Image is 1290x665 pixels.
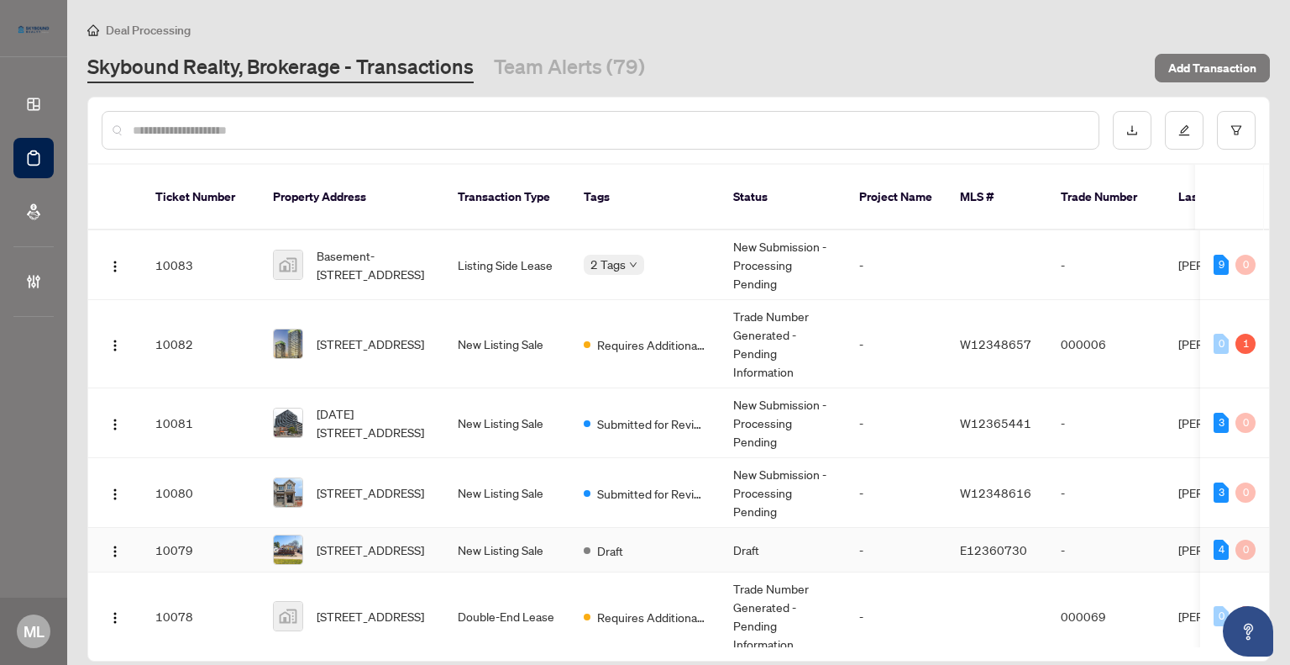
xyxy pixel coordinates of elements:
div: 0 [1235,483,1256,503]
span: [STREET_ADDRESS] [317,335,424,353]
img: Logo [108,418,122,431]
td: 10081 [142,388,260,458]
th: Project Name [846,165,947,230]
td: - [846,573,947,661]
button: Logo [102,409,128,436]
span: W12365441 [960,415,1031,430]
td: - [846,300,947,388]
img: Logo [108,611,122,625]
span: Draft [597,541,623,560]
td: 000069 [1047,573,1165,661]
td: - [1047,528,1165,573]
td: - [846,458,947,528]
span: home [87,24,99,36]
div: 0 [1214,334,1229,354]
button: Logo [102,251,128,278]
div: 0 [1235,255,1256,275]
img: thumbnail-img [274,251,302,279]
div: 0 [1235,413,1256,433]
th: Property Address [260,165,444,230]
span: Basement-[STREET_ADDRESS] [317,246,431,283]
td: New Listing Sale [444,458,570,528]
td: 000006 [1047,300,1165,388]
span: down [629,261,637,269]
button: Add Transaction [1155,54,1270,82]
td: 10080 [142,458,260,528]
span: E12360730 [960,542,1027,557]
img: thumbnail-img [274,330,302,358]
span: ML [24,620,45,643]
td: 10078 [142,573,260,661]
div: 3 [1214,483,1229,503]
span: Deal Processing [106,23,191,38]
span: [STREET_ADDRESS] [317,483,424,502]
span: Add Transaction [1168,55,1256,82]
th: Trade Number [1047,165,1165,230]
div: 9 [1214,255,1229,275]
td: New Submission - Processing Pending [720,388,846,458]
td: New Listing Sale [444,528,570,573]
th: Ticket Number [142,165,260,230]
td: Listing Side Lease [444,230,570,300]
td: 10083 [142,230,260,300]
td: New Submission - Processing Pending [720,230,846,300]
td: - [1047,388,1165,458]
td: Draft [720,528,846,573]
th: MLS # [947,165,1047,230]
button: download [1113,111,1151,150]
div: 0 [1214,606,1229,626]
span: [DATE][STREET_ADDRESS] [317,404,431,441]
div: 0 [1235,540,1256,560]
span: [STREET_ADDRESS] [317,541,424,559]
td: - [1047,230,1165,300]
span: edit [1178,124,1190,136]
img: thumbnail-img [274,478,302,507]
img: thumbnail-img [274,536,302,564]
th: Tags [570,165,720,230]
button: edit [1165,111,1203,150]
img: thumbnail-img [274,602,302,631]
td: - [1047,458,1165,528]
td: New Submission - Processing Pending [720,458,846,528]
img: thumbnail-img [274,409,302,437]
td: - [846,528,947,573]
button: filter [1217,111,1256,150]
button: Logo [102,603,128,630]
img: logo [13,21,54,38]
th: Transaction Type [444,165,570,230]
span: [STREET_ADDRESS] [317,607,424,625]
button: Logo [102,536,128,563]
span: Requires Additional Docs [597,608,706,626]
button: Logo [102,330,128,357]
td: New Listing Sale [444,300,570,388]
span: download [1126,124,1138,136]
img: Logo [108,488,122,501]
a: Team Alerts (79) [494,53,645,83]
td: - [846,230,947,300]
a: Skybound Realty, Brokerage - Transactions [87,53,474,83]
img: Logo [108,260,122,273]
td: Double-End Lease [444,573,570,661]
div: 3 [1214,413,1229,433]
span: W12348657 [960,336,1031,351]
td: Trade Number Generated - Pending Information [720,573,846,661]
td: 10079 [142,528,260,573]
span: W12348616 [960,485,1031,500]
div: 4 [1214,540,1229,560]
button: Logo [102,479,128,506]
td: New Listing Sale [444,388,570,458]
img: Logo [108,339,122,352]
div: 1 [1235,334,1256,354]
span: filter [1230,124,1242,136]
td: - [846,388,947,458]
span: Submitted for Review [597,414,706,433]
span: Submitted for Review [597,484,706,503]
td: 10082 [142,300,260,388]
img: Logo [108,545,122,558]
span: Requires Additional Docs [597,335,706,354]
td: Trade Number Generated - Pending Information [720,300,846,388]
button: Open asap [1223,606,1273,657]
th: Status [720,165,846,230]
span: 2 Tags [590,255,626,274]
